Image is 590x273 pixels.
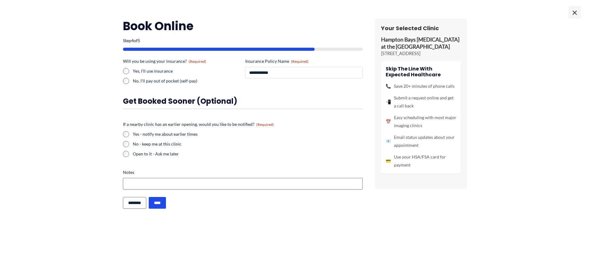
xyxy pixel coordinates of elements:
[133,131,363,137] label: Yes - notify me about earlier times
[381,36,461,50] p: Hampton Bays [MEDICAL_DATA] at the [GEOGRAPHIC_DATA]
[131,38,134,43] span: 4
[123,58,206,64] legend: Will you be using your insurance?
[386,66,456,78] h4: Skip the line with Expected Healthcare
[381,25,461,32] h3: Your Selected Clinic
[133,78,240,84] label: No, I'll pay out of pocket (self-pay)
[189,59,206,64] span: (Required)
[386,133,456,149] li: Email status updates about your appointment
[133,151,363,157] label: Open to it - Ask me later
[256,122,274,127] span: (Required)
[386,118,391,126] span: 📅
[386,153,456,169] li: Use your HSA/FSA card for payment
[123,121,274,127] legend: If a nearby clinic has an earlier opening, would you like to be notified?
[291,59,309,64] span: (Required)
[123,18,363,34] h2: Book Online
[386,82,456,90] li: Save 20+ minutes of phone calls
[133,141,363,147] label: No - keep me at this clinic
[386,157,391,165] span: 💳
[138,38,140,43] span: 5
[386,94,456,110] li: Submit a request online and get a call back
[123,38,363,43] p: Step of
[386,114,456,130] li: Easy scheduling with most major imaging clinics
[245,58,363,64] label: Insurance Policy Name
[386,82,391,90] span: 📞
[123,96,363,106] h3: Get booked sooner (optional)
[386,137,391,145] span: 📧
[133,68,240,74] label: Yes, I'll use insurance
[386,98,391,106] span: 📲
[568,6,581,18] span: ×
[381,50,461,57] p: [STREET_ADDRESS]
[123,169,363,175] label: Notes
